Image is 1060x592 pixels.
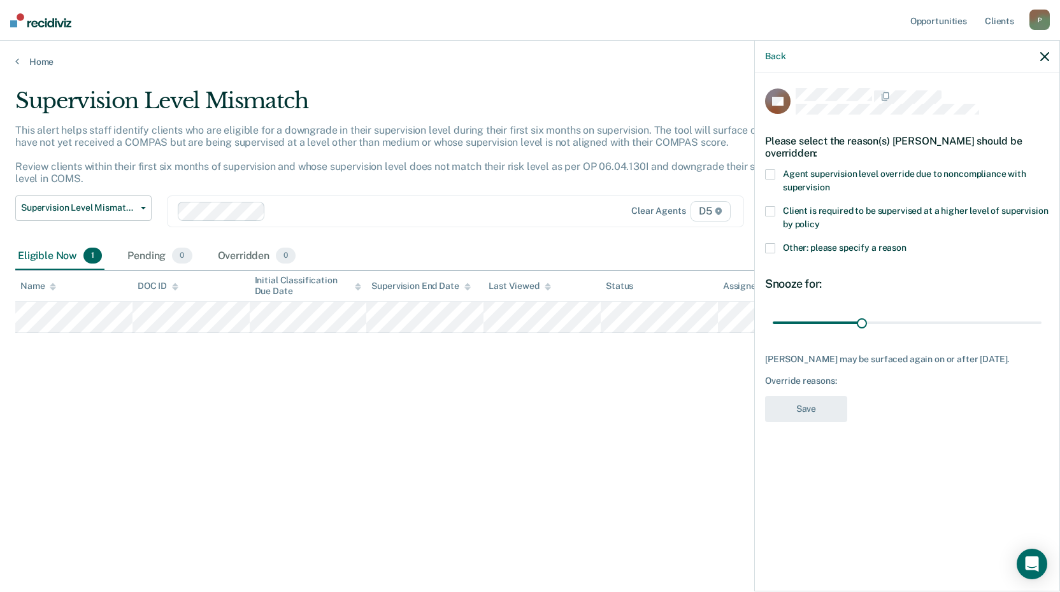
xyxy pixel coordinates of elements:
[21,202,136,213] span: Supervision Level Mismatch
[15,124,803,185] p: This alert helps staff identify clients who are eligible for a downgrade in their supervision lev...
[606,281,633,292] div: Status
[15,56,1045,67] a: Home
[765,376,1049,386] div: Override reasons:
[691,201,731,222] span: D5
[723,281,783,292] div: Assigned to
[20,281,56,292] div: Name
[489,281,550,292] div: Last Viewed
[15,88,810,124] div: Supervision Level Mismatch
[783,169,1026,192] span: Agent supervision level override due to noncompliance with supervision
[172,248,192,264] span: 0
[276,248,296,264] span: 0
[783,243,906,253] span: Other: please specify a reason
[783,206,1048,229] span: Client is required to be supervised at a higher level of supervision by policy
[15,243,104,271] div: Eligible Now
[125,243,194,271] div: Pending
[765,125,1049,169] div: Please select the reason(s) [PERSON_NAME] should be overridden:
[765,354,1049,365] div: [PERSON_NAME] may be surfaced again on or after [DATE].
[83,248,102,264] span: 1
[138,281,178,292] div: DOC ID
[765,51,785,62] button: Back
[1029,10,1050,30] div: P
[255,275,362,297] div: Initial Classification Due Date
[765,277,1049,291] div: Snooze for:
[765,396,847,422] button: Save
[215,243,299,271] div: Overridden
[10,13,71,27] img: Recidiviz
[631,206,685,216] div: Clear agents
[1017,549,1047,579] div: Open Intercom Messenger
[371,281,470,292] div: Supervision End Date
